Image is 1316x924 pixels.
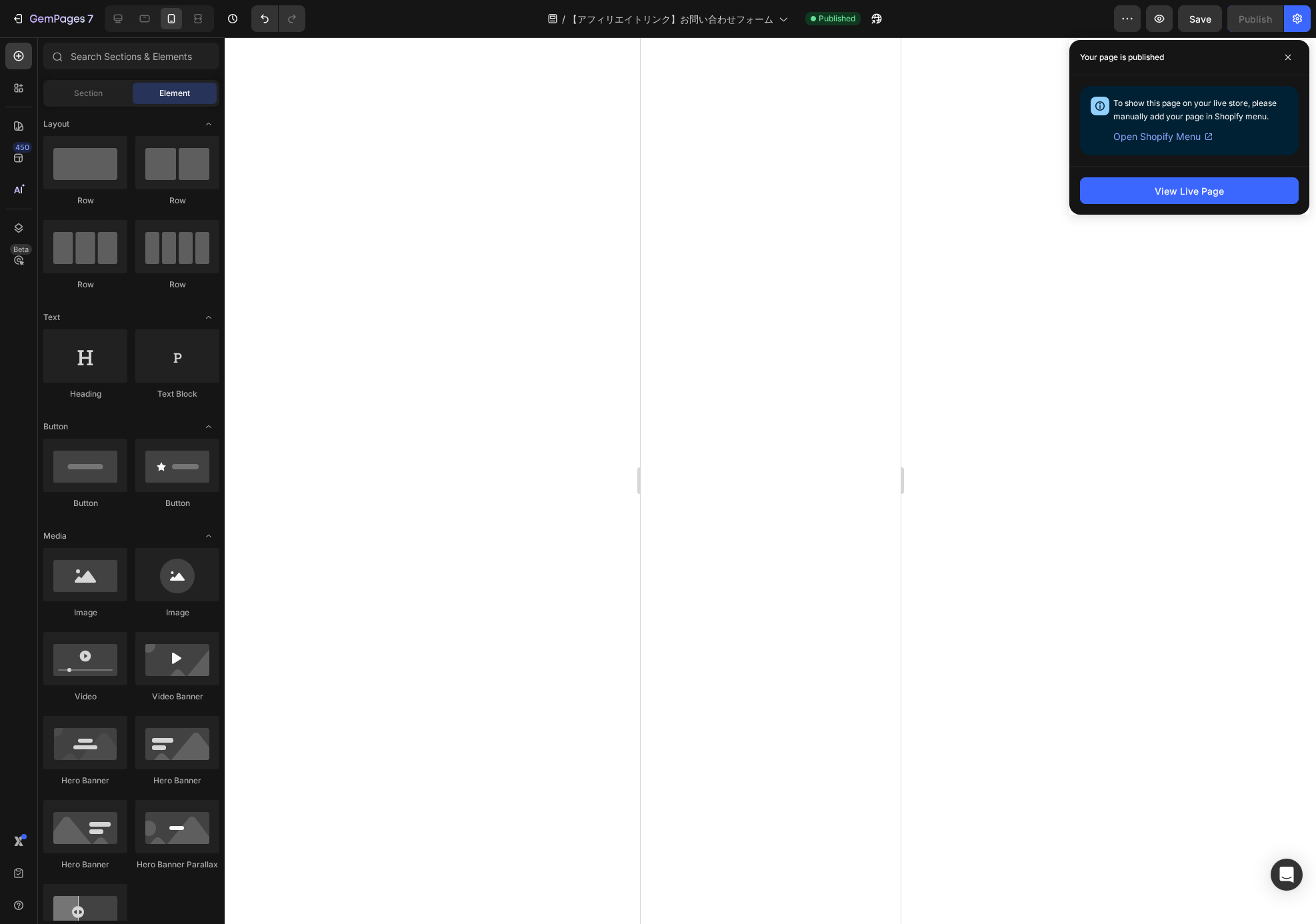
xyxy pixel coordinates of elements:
span: / [562,12,565,26]
button: 7 [5,5,99,32]
input: Search Sections & Elements [43,43,219,69]
span: Open Shopify Menu [1113,129,1201,145]
div: Text Block [135,388,219,400]
div: Beta [10,244,32,255]
div: Image [43,607,127,619]
iframe: Design area [641,37,901,924]
div: Button [135,497,219,509]
div: Row [43,279,127,291]
span: Layout [43,118,69,130]
div: Video Banner [135,691,219,703]
div: Hero Banner [43,859,127,871]
div: View Live Page [1155,184,1224,198]
span: Toggle open [198,113,219,135]
p: Your page is published [1080,51,1164,64]
div: Video [43,691,127,703]
button: Save [1178,5,1222,32]
span: Toggle open [198,307,219,328]
div: Heading [43,388,127,400]
div: Hero Banner [43,775,127,787]
div: 450 [13,142,32,153]
span: Toggle open [198,416,219,437]
span: Text [43,311,60,323]
span: To show this page on your live store, please manually add your page in Shopify menu. [1113,98,1277,121]
div: Button [43,497,127,509]
div: Row [135,279,219,291]
div: Row [43,195,127,207]
div: Hero Banner Parallax [135,859,219,871]
span: Section [74,87,103,99]
span: Save [1189,13,1211,25]
span: Button [43,421,68,433]
button: View Live Page [1080,177,1299,204]
span: Toggle open [198,525,219,547]
p: 7 [87,11,93,27]
span: Media [43,530,67,542]
div: Image [135,607,219,619]
span: Element [159,87,190,99]
div: Undo/Redo [251,5,305,32]
button: Publish [1227,5,1283,32]
div: Hero Banner [135,775,219,787]
div: Open Intercom Messenger [1271,859,1303,891]
div: Publish [1239,12,1272,26]
div: Row [135,195,219,207]
span: 【アフィリエイトリンク】お問い合わせフォーム [568,12,773,26]
span: Published [819,13,855,25]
